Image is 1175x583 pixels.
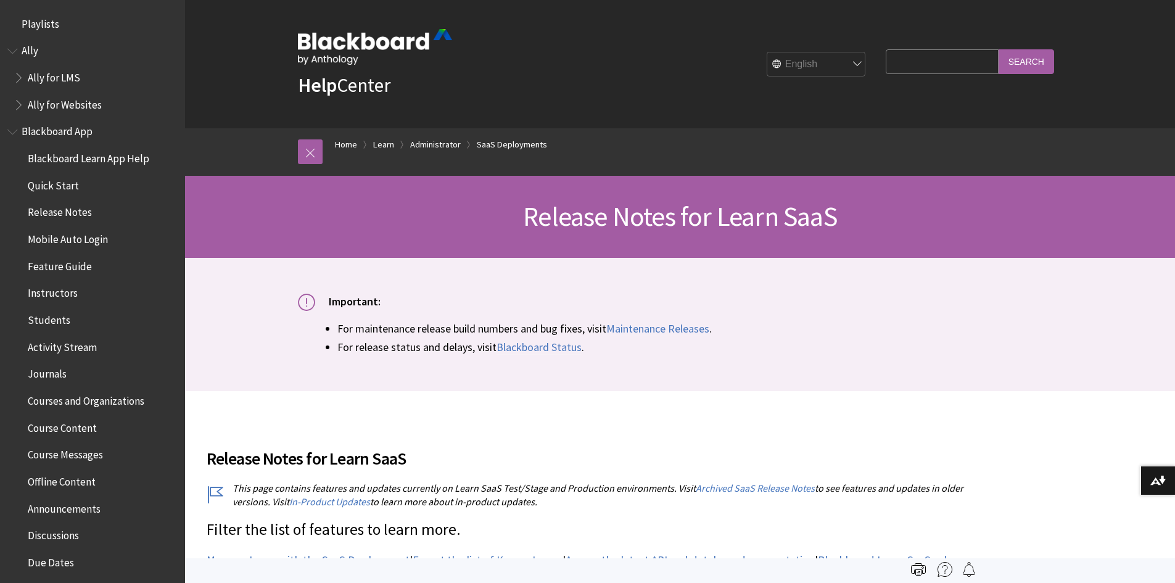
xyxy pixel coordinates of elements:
[28,229,108,246] span: Mobile Auto Login
[28,391,144,407] span: Courses and Organizations
[28,310,70,326] span: Students
[28,525,79,542] span: Discussions
[28,256,92,273] span: Feature Guide
[335,137,357,152] a: Home
[337,320,1063,337] li: For maintenance release build numbers and bug fixes, visit .
[696,482,815,495] a: Archived SaaS Release Notes
[28,498,101,515] span: Announcements
[298,73,390,97] a: HelpCenter
[207,481,971,509] p: This page contains features and updates currently on Learn SaaS Test/Stage and Production environ...
[7,41,178,115] nav: Book outline for Anthology Ally Help
[28,445,103,461] span: Course Messages
[410,137,461,152] a: Administrator
[28,175,79,192] span: Quick Start
[999,49,1054,73] input: Search
[28,364,67,381] span: Journals
[28,471,96,488] span: Offline Content
[22,14,59,30] span: Playlists
[28,552,74,569] span: Due Dates
[28,67,80,84] span: Ally for LMS
[911,562,926,577] img: Print
[329,294,381,308] span: Important:
[207,519,971,541] p: Filter the list of features to learn more.
[207,431,971,471] h2: Release Notes for Learn SaaS
[22,122,93,138] span: Blackboard App
[373,137,394,152] a: Learn
[7,14,178,35] nav: Book outline for Playlists
[962,562,976,577] img: Follow this page
[298,29,452,65] img: Blackboard by Anthology
[207,553,410,568] a: More on Learn with the SaaS Deployment
[28,337,97,354] span: Activity Stream
[413,553,563,568] a: Export the list of Known Issues
[289,495,370,508] a: In-Product Updates
[28,202,92,219] span: Release Notes
[938,562,952,577] img: More help
[28,94,102,111] span: Ally for Websites
[497,340,582,355] a: Blackboard Status
[22,41,38,57] span: Ally
[28,148,149,165] span: Blackboard Learn App Help
[606,321,709,336] a: Maintenance Releases
[337,339,1063,355] li: For release status and delays, visit .
[767,52,866,77] select: Site Language Selector
[28,283,78,300] span: Instructors
[566,553,815,568] a: Access the latest API and database documentation
[523,199,837,233] span: Release Notes for Learn SaaS
[298,73,337,97] strong: Help
[477,137,547,152] a: SaaS Deployments
[28,418,97,434] span: Course Content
